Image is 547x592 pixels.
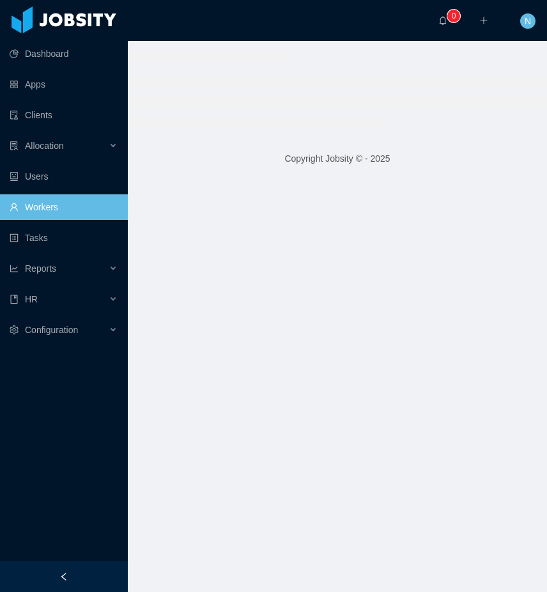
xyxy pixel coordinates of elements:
[10,102,118,128] a: icon: auditClients
[25,263,56,274] span: Reports
[479,16,488,25] i: icon: plus
[10,325,19,334] i: icon: setting
[10,225,118,251] a: icon: profileTasks
[438,16,447,25] i: icon: bell
[10,141,19,150] i: icon: solution
[25,141,64,151] span: Allocation
[10,72,118,97] a: icon: appstoreApps
[25,294,38,304] span: HR
[128,137,547,181] footer: Copyright Jobsity © - 2025
[525,13,531,29] span: N
[10,194,118,220] a: icon: userWorkers
[25,325,78,335] span: Configuration
[10,41,118,66] a: icon: pie-chartDashboard
[10,164,118,189] a: icon: robotUsers
[447,10,460,22] sup: 0
[10,264,19,273] i: icon: line-chart
[10,295,19,304] i: icon: book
